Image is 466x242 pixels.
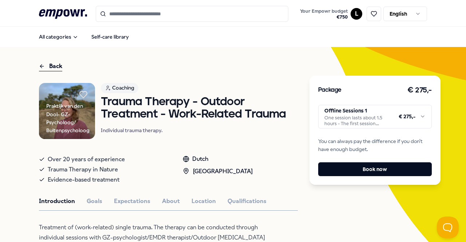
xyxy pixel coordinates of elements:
button: Location [191,197,216,206]
button: About [162,197,180,206]
h1: Trauma Therapy - Outdoor Treatment - Work-Related Trauma [101,96,298,121]
span: Your Empowr budget [300,8,348,14]
span: Over 20 years of experience [48,154,125,164]
input: Search for products, categories or subcategories [96,6,289,22]
button: Goals [87,197,102,206]
div: Coaching [101,83,138,93]
iframe: Help Scout Beacon - Open [437,217,459,238]
a: Your Empowr budget€750 [297,6,351,21]
button: Your Empowr budget€750 [299,7,349,21]
a: Self-care library [86,29,135,44]
p: Individual trauma therapy. [101,127,298,134]
button: All categories [33,29,84,44]
a: Coaching [101,83,298,96]
button: Qualifications [228,197,266,206]
div: Back [39,62,62,71]
span: You can always pay the difference if you don't have enough budget. [318,137,432,154]
span: € 750 [300,14,348,20]
nav: Main [33,29,135,44]
img: Product Image [39,83,95,139]
button: L [351,8,362,20]
h3: € 275,- [407,84,432,96]
button: Introduction [39,197,75,206]
h3: Package [318,86,341,95]
span: Evidence-based treatment [48,175,119,185]
button: Expectations [114,197,150,206]
div: [GEOGRAPHIC_DATA] [183,167,253,176]
div: Praktijk van den Dool- GZ-Psycholoog/ Buitenpsycholoog [46,102,95,135]
div: Dutch [183,154,253,164]
button: Book now [318,162,432,176]
span: Trauma Therapy in Nature [48,164,118,175]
